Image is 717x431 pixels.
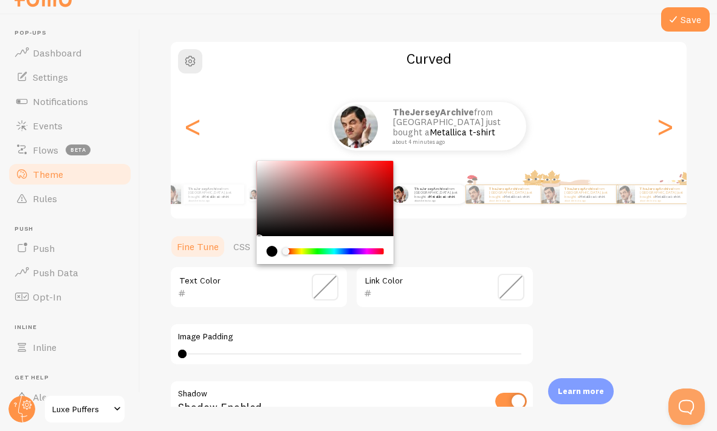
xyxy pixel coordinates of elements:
a: Metallica t-shirt [203,194,229,199]
strong: TheJerseyArchive [188,186,221,191]
img: Fomo [466,185,484,203]
a: Rules [7,186,132,211]
a: Theme [7,162,132,186]
small: about 4 minutes ago [188,199,238,202]
a: Alerts [7,385,132,409]
a: Metallica t-shirt [504,194,530,199]
button: Save [661,7,710,32]
a: Metallica t-shirt [655,194,681,199]
img: Fomo [617,185,635,203]
span: Rules [33,192,57,205]
a: Push Data [7,260,132,285]
p: from [GEOGRAPHIC_DATA] just bought a [188,186,239,202]
p: from [GEOGRAPHIC_DATA] just bought a [640,186,688,202]
a: CSS [226,234,258,259]
strong: TheJerseyArchive [393,106,474,118]
span: Inline [15,324,132,331]
span: Flows [33,144,58,156]
span: Push [15,225,132,233]
img: Fomo [334,104,378,148]
span: beta [66,144,91,155]
small: about 4 minutes ago [564,199,612,202]
img: Fomo [250,189,259,199]
div: Learn more [548,378,614,404]
strong: TheJerseyArchive [564,186,597,191]
a: Fine Tune [170,234,226,259]
small: about 4 minutes ago [640,199,687,202]
a: Metallica t-shirt [430,126,495,138]
span: Push [33,242,55,254]
img: Fomo [162,185,181,204]
a: Push [7,236,132,260]
span: Opt-In [33,291,61,303]
div: Next slide [657,83,672,170]
span: Push Data [33,266,78,279]
small: about 4 minutes ago [489,199,537,202]
h2: Curved [171,49,687,68]
a: Events [7,114,132,138]
span: Theme [33,168,63,180]
a: Luxe Puffers [44,395,126,424]
span: Luxe Puffers [52,402,110,416]
span: Alerts [33,391,59,403]
p: from [GEOGRAPHIC_DATA] just bought a [393,107,514,145]
div: Previous slide [185,83,200,170]
a: Settings [7,65,132,89]
strong: TheJerseyArchive [414,186,447,191]
p: from [GEOGRAPHIC_DATA] just bought a [414,186,463,202]
a: Metallica t-shirt [429,194,455,199]
span: Pop-ups [15,29,132,37]
small: about 4 minutes ago [393,139,510,145]
img: Fomo [391,185,409,203]
div: current color is #000000 [267,246,278,257]
img: Fomo [541,185,560,203]
a: Dashboard [7,41,132,65]
div: Shadow Enabled [170,380,534,424]
span: Events [33,120,63,132]
strong: TheJerseyArchive [489,186,522,191]
span: Get Help [15,374,132,382]
iframe: Help Scout Beacon - Open [668,389,705,425]
p: Learn more [558,385,604,397]
a: Inline [7,335,132,359]
a: Notifications [7,89,132,114]
small: about 4 minutes ago [414,199,462,202]
span: Dashboard [33,47,81,59]
a: Flows beta [7,138,132,162]
a: Metallica t-shirt [580,194,606,199]
p: from [GEOGRAPHIC_DATA] just bought a [489,186,538,202]
span: Inline [33,341,57,353]
label: Image Padding [178,331,526,342]
p: from [GEOGRAPHIC_DATA] just bought a [564,186,613,202]
a: Opt-In [7,285,132,309]
strong: TheJerseyArchive [640,186,673,191]
span: Settings [33,71,68,83]
div: Chrome color picker [257,161,394,264]
span: Notifications [33,95,88,107]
